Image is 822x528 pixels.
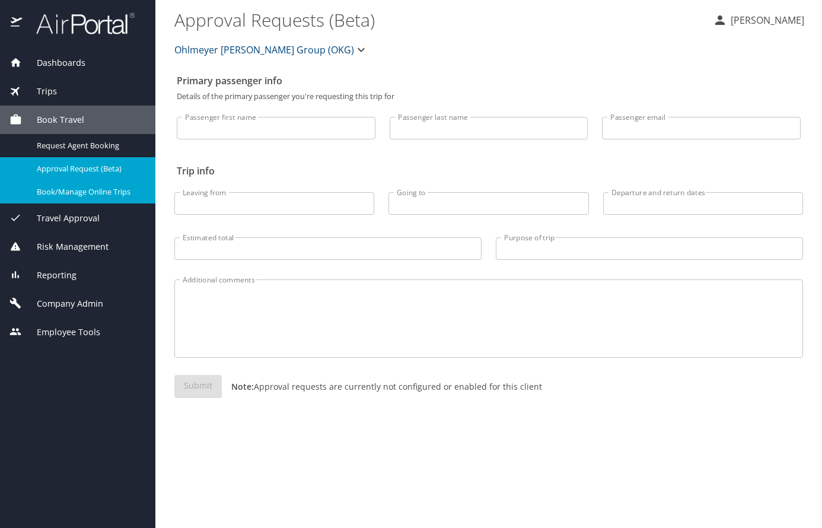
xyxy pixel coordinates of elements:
span: Approval Request (Beta) [37,163,141,174]
img: icon-airportal.png [11,12,23,35]
span: Trips [22,85,57,98]
span: Ohlmeyer [PERSON_NAME] Group (OKG) [174,42,354,58]
img: airportal-logo.png [23,12,135,35]
p: Approval requests are currently not configured or enabled for this client [222,380,542,393]
strong: Note: [231,381,254,392]
h2: Primary passenger info [177,71,801,90]
button: [PERSON_NAME] [708,9,809,31]
span: Dashboards [22,56,85,69]
span: Risk Management [22,240,109,253]
span: Travel Approval [22,212,100,225]
span: Reporting [22,269,77,282]
p: Details of the primary passenger you're requesting this trip for [177,93,801,100]
span: Book/Manage Online Trips [37,186,141,198]
span: Company Admin [22,297,103,310]
span: Book Travel [22,113,84,126]
h1: Approval Requests (Beta) [174,1,703,38]
h2: Trip info [177,161,801,180]
button: Ohlmeyer [PERSON_NAME] Group (OKG) [170,38,373,62]
span: Request Agent Booking [37,140,141,151]
p: [PERSON_NAME] [727,13,804,27]
span: Employee Tools [22,326,100,339]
